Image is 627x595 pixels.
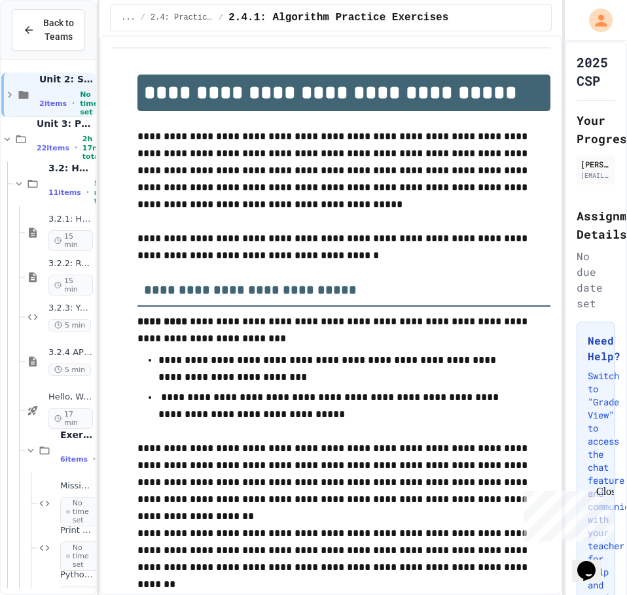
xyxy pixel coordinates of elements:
span: 5 min [48,319,91,331]
span: 3.2.2: Review - Hello, World! [48,258,93,269]
span: 5 min [48,364,91,376]
span: 2h 17m total [82,135,101,161]
span: Exercises - Hello, World! [60,429,93,441]
span: 3.2.3: Your Name and Favorite Movie [48,303,93,314]
span: Print Your School [60,525,93,536]
h2: Assignment Details [577,207,615,243]
span: ... [121,12,135,23]
span: 6 items [60,455,88,464]
span: • [86,187,89,197]
span: 11 items [48,188,81,197]
iframe: chat widget [572,543,614,582]
span: 2.4.1: Algorithm Practice Exercises [228,10,448,25]
span: / [219,12,223,23]
div: [EMAIL_ADDRESS][DOMAIN_NAME] [581,171,611,180]
span: 57 min total [94,179,113,205]
span: Hello, World - Quiz [48,392,93,403]
span: Unit 2: Solving Problems in Computer Science [39,73,93,85]
span: No time set [60,497,99,527]
span: 17 min [48,408,93,429]
span: 22 items [37,144,69,152]
h1: 2025 CSP [577,53,615,90]
span: Python Poem Fix [60,569,93,581]
span: Unit 3: Programming with Python [37,118,93,129]
div: My Account [575,5,616,35]
span: • [75,143,77,153]
span: 3.2.1: Hello, World! [48,214,93,225]
h2: Your Progress [577,111,615,148]
span: 3.2: Hello, World! [48,162,93,174]
button: Back to Teams [12,9,85,51]
span: No time set [80,90,98,116]
span: Back to Teams [43,16,74,44]
span: No time set [60,541,99,571]
div: Chat with us now!Close [5,5,90,83]
div: [PERSON_NAME] [581,158,611,170]
h3: Need Help? [588,333,604,364]
span: 15 min [48,275,93,296]
span: Missing Quotes [60,481,93,492]
div: No due date set [577,248,615,311]
span: 2.4: Practice with Algorithms [151,12,213,23]
span: 2 items [39,99,67,108]
span: 15 min [48,230,93,251]
span: • [72,98,75,109]
span: • [93,454,96,464]
span: 3.2.4 AP Practice - the DISPLAY Procedure [48,347,93,358]
iframe: chat widget [518,486,614,541]
span: / [141,12,145,23]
